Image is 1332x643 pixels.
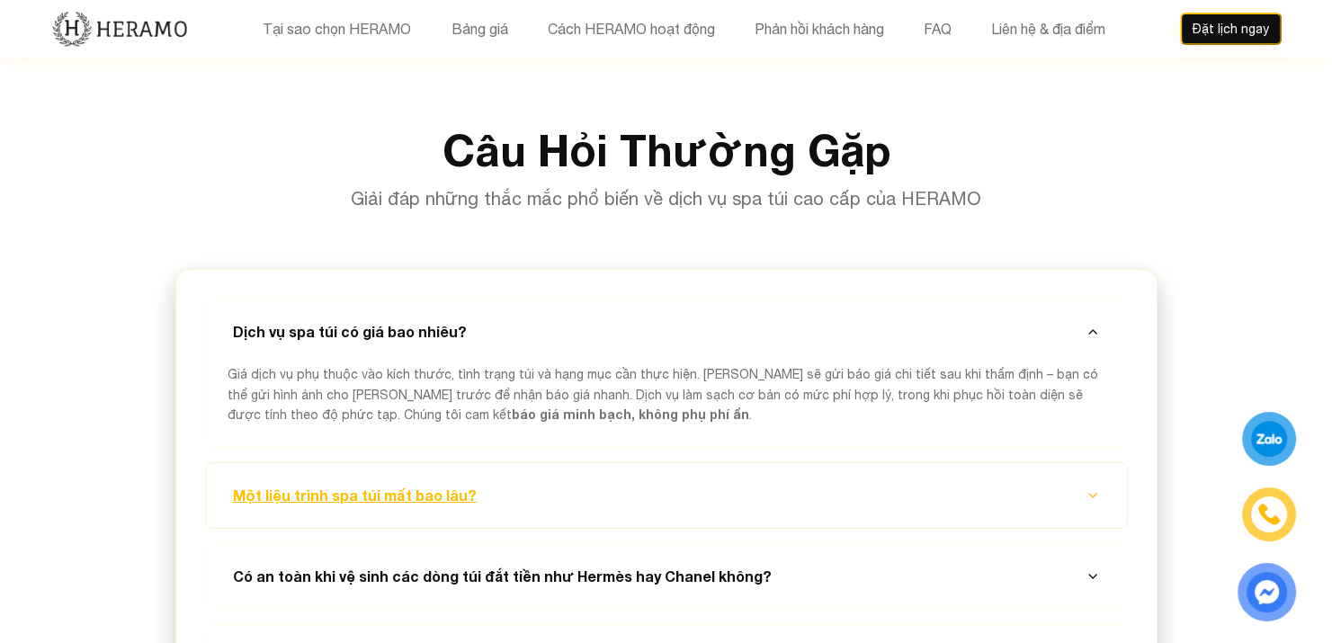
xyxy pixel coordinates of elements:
[985,17,1110,40] button: Liên hệ & địa điểm
[748,17,889,40] button: Phản hồi khách hàng
[175,186,1158,211] p: Giải đáp những thắc mắc phổ biến về dịch vụ spa túi cao cấp của HERAMO
[512,406,749,422] span: báo giá minh bạch, không phụ phí ẩn
[51,10,189,48] img: new-logo.3f60348b.png
[541,17,720,40] button: Cách HERAMO hoạt động
[1245,490,1293,539] a: phone-icon
[1259,505,1279,524] img: phone-icon
[228,544,1105,609] button: Có an toàn khi vệ sinh các dòng túi đắt tiền như Hermès hay Chanel không?
[917,17,956,40] button: FAQ
[175,129,1158,172] h2: Câu Hỏi Thường Gặp
[228,299,1105,364] button: Dịch vụ spa túi có giá bao nhiêu?
[445,17,513,40] button: Bảng giá
[228,367,1098,423] span: Giá dịch vụ phụ thuộc vào kích thước, tình trạng túi và hạng mục cần thực hiện. [PERSON_NAME] sẽ ...
[257,17,416,40] button: Tại sao chọn HERAMO
[1180,13,1282,45] button: Đặt lịch ngay
[228,463,1105,528] button: Một liệu trình spa túi mất bao lâu?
